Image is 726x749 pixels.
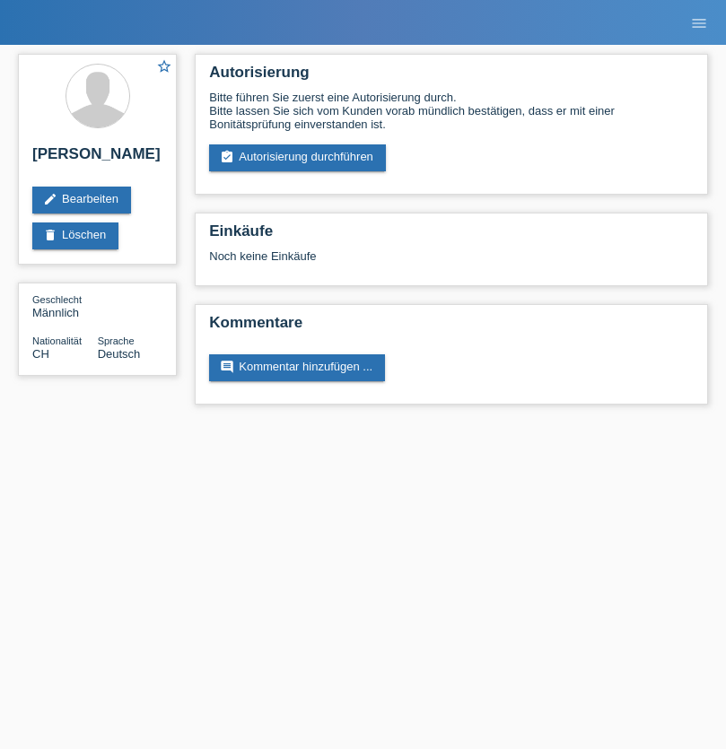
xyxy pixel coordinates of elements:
[220,360,234,374] i: comment
[209,314,694,341] h2: Kommentare
[220,150,234,164] i: assignment_turned_in
[32,292,98,319] div: Männlich
[98,347,141,361] span: Deutsch
[156,58,172,74] i: star_border
[209,91,694,131] div: Bitte führen Sie zuerst eine Autorisierung durch. Bitte lassen Sie sich vom Kunden vorab mündlich...
[32,145,162,172] h2: [PERSON_NAME]
[43,192,57,206] i: edit
[43,228,57,242] i: delete
[32,347,49,361] span: Schweiz
[690,14,708,32] i: menu
[209,354,385,381] a: commentKommentar hinzufügen ...
[32,294,82,305] span: Geschlecht
[209,64,694,91] h2: Autorisierung
[209,144,386,171] a: assignment_turned_inAutorisierung durchführen
[681,17,717,28] a: menu
[32,187,131,213] a: editBearbeiten
[32,335,82,346] span: Nationalität
[209,222,694,249] h2: Einkäufe
[32,222,118,249] a: deleteLöschen
[209,249,694,276] div: Noch keine Einkäufe
[98,335,135,346] span: Sprache
[156,58,172,77] a: star_border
